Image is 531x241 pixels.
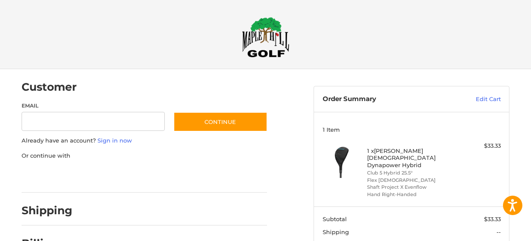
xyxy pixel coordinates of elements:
[165,168,230,184] iframe: PayPal-venmo
[484,216,501,222] span: $33.33
[92,168,157,184] iframe: PayPal-paylater
[22,80,77,94] h2: Customer
[323,228,349,235] span: Shipping
[323,216,347,222] span: Subtotal
[173,112,267,132] button: Continue
[367,169,454,177] li: Club 5 Hybrid 25.5°
[367,191,454,198] li: Hand Right-Handed
[242,17,289,57] img: Maple Hill Golf
[22,102,165,110] label: Email
[367,147,454,168] h4: 1 x [PERSON_NAME] [DEMOGRAPHIC_DATA] Dynapower Hybrid
[19,168,84,184] iframe: PayPal-paypal
[456,142,500,150] div: $33.33
[22,204,72,217] h2: Shipping
[460,218,531,241] iframe: Google Customer Reviews
[444,95,501,104] a: Edit Cart
[22,152,267,160] p: Or continue with
[323,126,501,133] h3: 1 Item
[367,184,454,191] li: Shaft Project X Evenflow
[22,136,267,145] p: Already have an account?
[323,95,444,104] h3: Order Summary
[97,137,132,144] a: Sign in now
[367,177,454,184] li: Flex [DEMOGRAPHIC_DATA]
